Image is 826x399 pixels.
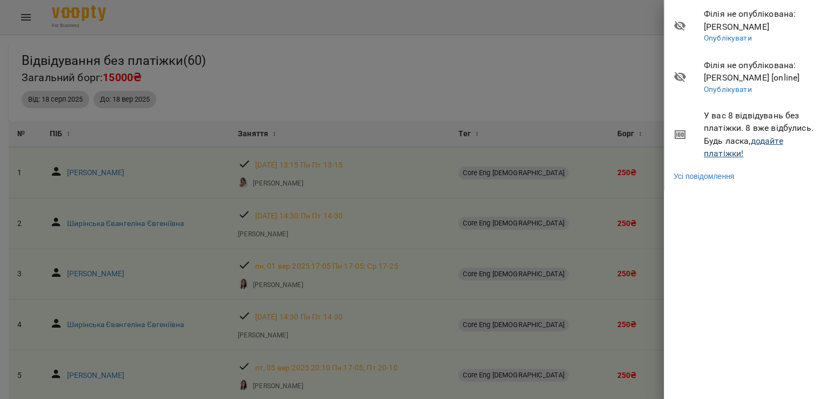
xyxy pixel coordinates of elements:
span: У вас 8 відвідувань без платіжки. 8 вже відбулись. Будь ласка, [704,109,818,160]
a: Усі повідомлення [674,171,734,182]
a: Опублікувати [704,85,752,94]
a: Опублікувати [704,34,752,42]
span: Філія не опублікована : [PERSON_NAME] [704,8,818,33]
span: Філія не опублікована : [PERSON_NAME] [online] [704,59,818,84]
